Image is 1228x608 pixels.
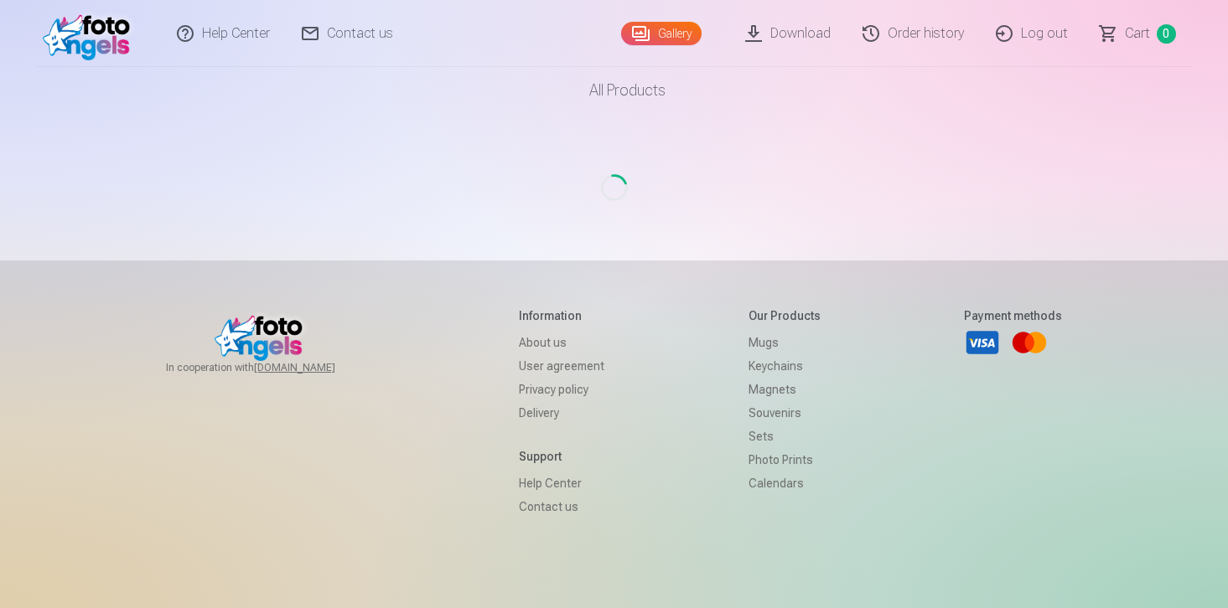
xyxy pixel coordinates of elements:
a: Help Center [519,471,604,495]
a: Privacy policy [519,378,604,401]
a: Mastercard [1011,324,1048,361]
h5: Our products [749,307,821,324]
img: /fa1 [43,7,139,60]
a: All products [542,67,686,114]
a: [DOMAIN_NAME] [254,361,376,374]
span: 0 [1157,24,1176,44]
span: Сart [1125,23,1150,44]
a: User agreement [519,354,604,378]
h5: Payment methods [964,307,1062,324]
a: Keychains [749,354,821,378]
a: Contact us [519,495,604,518]
a: Visa [964,324,1001,361]
a: Souvenirs [749,401,821,425]
a: Calendars [749,471,821,495]
a: Mugs [749,331,821,354]
a: Photo prints [749,448,821,471]
a: Magnets [749,378,821,401]
span: In cooperation with [166,361,376,374]
a: About us [519,331,604,354]
a: Sets [749,425,821,448]
a: Delivery [519,401,604,425]
a: Gallery [621,22,702,45]
h5: Information [519,307,604,324]
h5: Support [519,448,604,465]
